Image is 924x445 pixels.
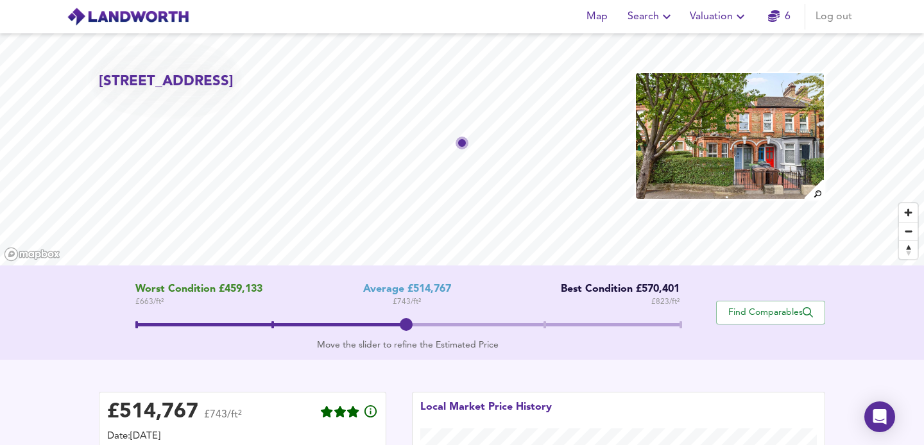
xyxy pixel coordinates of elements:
[899,222,918,240] span: Zoom out
[135,339,680,351] div: Move the slider to refine the Estimated Price
[576,4,617,29] button: Map
[99,72,234,92] h2: [STREET_ADDRESS]
[635,72,825,200] img: property
[716,301,825,324] button: Find Comparables
[758,4,800,29] button: 6
[393,296,421,308] span: £ 743 / ft²
[816,8,852,26] span: Log out
[864,401,895,432] div: Open Intercom Messenger
[899,203,918,222] button: Zoom in
[107,430,378,444] div: Date: [DATE]
[551,283,680,296] div: Best Condition £570,401
[67,7,189,26] img: logo
[803,178,825,201] img: search
[581,8,612,26] span: Map
[899,222,918,240] button: Zoom out
[420,400,552,428] div: Local Market Price History
[107,403,198,422] div: £ 514,767
[810,4,857,29] button: Log out
[899,240,918,259] button: Reset bearing to north
[723,306,818,319] span: Find Comparables
[363,283,451,296] div: Average £514,767
[622,4,680,29] button: Search
[651,296,680,308] span: £ 823 / ft²
[768,8,791,26] a: 6
[690,8,748,26] span: Valuation
[204,410,242,428] span: £743/ft²
[4,247,60,262] a: Mapbox homepage
[135,283,262,296] span: Worst Condition £459,133
[628,8,674,26] span: Search
[685,4,753,29] button: Valuation
[135,296,262,308] span: £ 663 / ft²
